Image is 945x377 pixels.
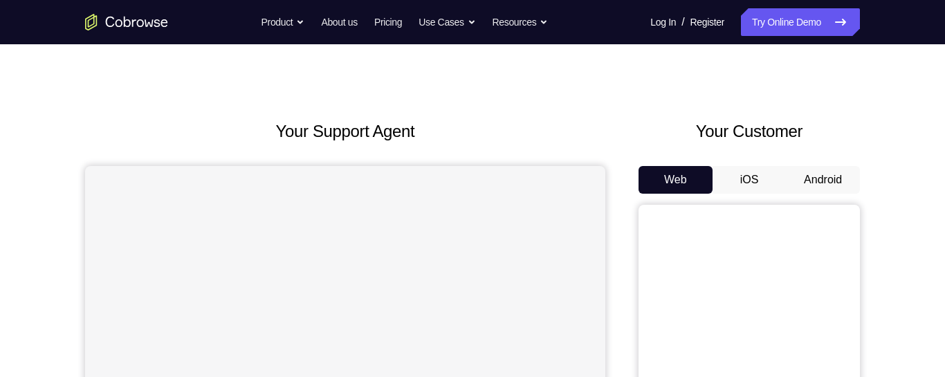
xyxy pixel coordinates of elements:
[493,8,549,36] button: Resources
[85,14,168,30] a: Go to the home page
[85,119,605,144] h2: Your Support Agent
[419,8,475,36] button: Use Cases
[321,8,357,36] a: About us
[741,8,860,36] a: Try Online Demo
[374,8,402,36] a: Pricing
[690,8,724,36] a: Register
[639,166,713,194] button: Web
[262,8,305,36] button: Product
[786,166,860,194] button: Android
[713,166,787,194] button: iOS
[681,14,684,30] span: /
[639,119,860,144] h2: Your Customer
[650,8,676,36] a: Log In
